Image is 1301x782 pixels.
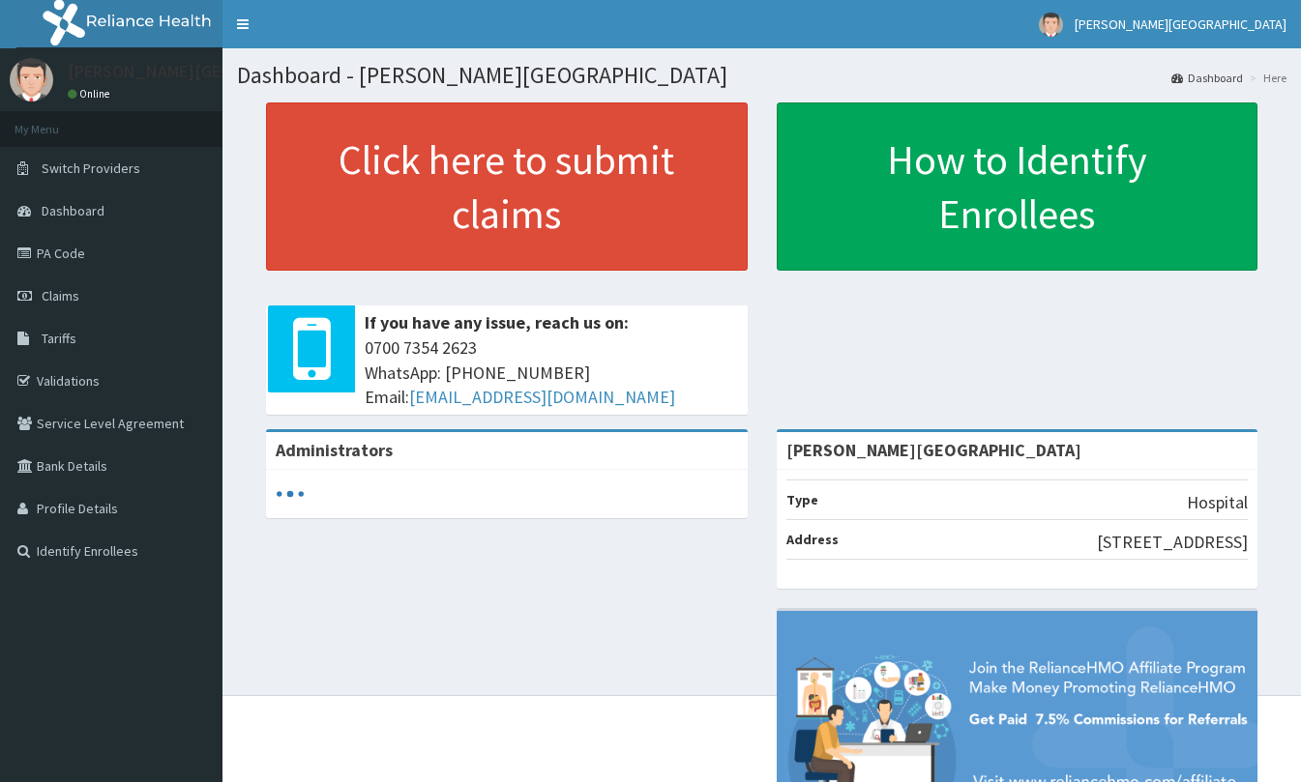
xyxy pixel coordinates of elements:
[1039,13,1063,37] img: User Image
[1171,70,1243,86] a: Dashboard
[786,531,839,548] b: Address
[1187,490,1248,515] p: Hospital
[1245,70,1286,86] li: Here
[276,479,305,508] svg: audio-loading
[42,159,140,177] span: Switch Providers
[42,202,104,219] span: Dashboard
[68,63,354,80] p: [PERSON_NAME][GEOGRAPHIC_DATA]
[1097,530,1248,555] p: [STREET_ADDRESS]
[42,287,79,304] span: Claims
[777,102,1258,271] a: How to Identify Enrollees
[365,335,738,410] span: 0700 7354 2623 WhatsApp: [PHONE_NUMBER] Email:
[276,439,393,461] b: Administrators
[365,311,629,333] b: If you have any issue, reach us on:
[786,491,818,508] b: Type
[1075,15,1286,33] span: [PERSON_NAME][GEOGRAPHIC_DATA]
[786,439,1081,461] strong: [PERSON_NAME][GEOGRAPHIC_DATA]
[68,87,114,101] a: Online
[10,58,53,101] img: User Image
[237,63,1286,88] h1: Dashboard - [PERSON_NAME][GEOGRAPHIC_DATA]
[42,330,76,347] span: Tariffs
[266,102,748,271] a: Click here to submit claims
[409,386,675,408] a: [EMAIL_ADDRESS][DOMAIN_NAME]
